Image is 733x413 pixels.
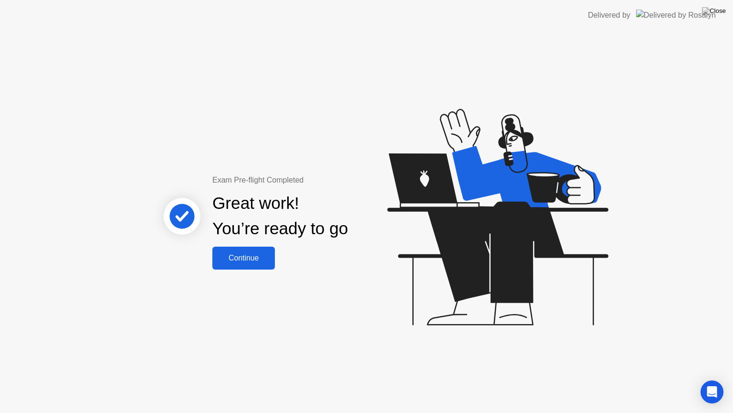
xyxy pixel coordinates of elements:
[215,254,272,262] div: Continue
[212,247,275,270] button: Continue
[588,10,630,21] div: Delivered by
[702,7,726,15] img: Close
[701,380,723,403] div: Open Intercom Messenger
[212,191,348,241] div: Great work! You’re ready to go
[212,174,409,186] div: Exam Pre-flight Completed
[636,10,716,21] img: Delivered by Rosalyn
